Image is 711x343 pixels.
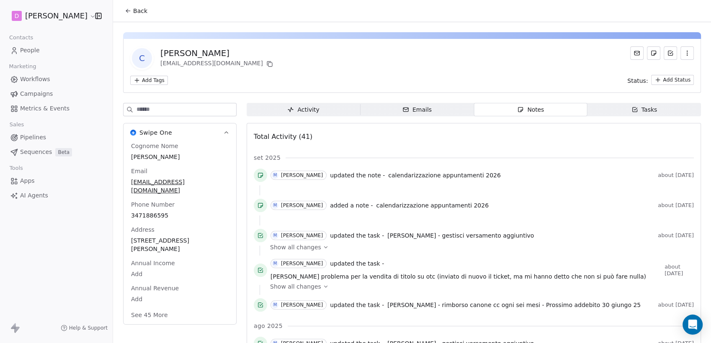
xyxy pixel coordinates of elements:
[627,77,648,85] span: Status:
[126,307,173,323] button: See 45 More
[270,273,646,280] span: [PERSON_NAME] problema per la vendita di titolo su otc (inviato di nuovo il ticket, ma mi hanno d...
[330,259,384,268] span: updated the task -
[7,131,106,144] a: Pipelines
[402,105,432,114] div: Emails
[131,236,229,253] span: [STREET_ADDRESS][PERSON_NAME]
[69,325,108,331] span: Help & Support
[387,302,641,308] span: [PERSON_NAME] - rimborso canone cc ogni sei mesi - Prossimo addebito 30 giungo 25
[129,167,149,175] span: Email
[20,177,35,185] span: Apps
[683,315,703,335] div: Open Intercom Messenger
[20,191,48,200] span: AI Agents
[133,7,147,15] span: Back
[281,261,323,266] div: [PERSON_NAME]
[376,202,489,209] span: calendarizzazione appuntamenti 2026
[131,153,229,161] span: [PERSON_NAME]
[270,282,688,291] a: Show all changes
[281,202,323,208] div: [PERSON_NAME]
[387,232,534,239] span: [PERSON_NAME] - gestisci versamento aggiuntivo
[273,260,277,267] div: M
[270,271,646,282] a: [PERSON_NAME] problema per la vendita di titolo su otc (inviato di nuovo il ticket, ma mi hanno d...
[130,130,136,136] img: Swipe One
[388,170,501,180] a: calendarizzazione appuntamenti 2026
[61,325,108,331] a: Help & Support
[330,201,373,210] span: added a note -
[160,59,275,69] div: [EMAIL_ADDRESS][DOMAIN_NAME]
[7,102,106,115] a: Metrics & Events
[160,47,275,59] div: [PERSON_NAME]
[5,31,37,44] span: Contacts
[131,270,229,278] span: Add
[658,172,694,179] span: about [DATE]
[10,9,89,23] button: D[PERSON_NAME]
[376,200,489,210] a: calendarizzazione appuntamenti 2026
[120,3,152,18] button: Back
[254,154,281,162] span: set 2025
[7,72,106,86] a: Workflows
[20,133,46,142] span: Pipelines
[330,301,384,309] span: updated the task -
[658,302,694,308] span: about [DATE]
[25,10,88,21] span: [PERSON_NAME]
[129,225,156,234] span: Address
[5,60,40,73] span: Marketing
[387,230,534,241] a: [PERSON_NAME] - gestisci versamento aggiuntivo
[658,232,694,239] span: about [DATE]
[254,322,283,330] span: ago 2025
[6,162,26,174] span: Tools
[7,44,106,57] a: People
[273,202,277,209] div: M
[270,243,688,251] a: Show all changes
[330,171,385,179] span: updated the note -
[15,12,19,20] span: D
[665,264,694,277] span: about [DATE]
[20,104,70,113] span: Metrics & Events
[129,259,177,267] span: Annual Income
[130,76,168,85] button: Add Tags
[131,178,229,195] span: [EMAIL_ADDRESS][DOMAIN_NAME]
[651,75,694,85] button: Add Status
[6,118,28,131] span: Sales
[281,172,323,178] div: [PERSON_NAME]
[131,295,229,303] span: Add
[7,145,106,159] a: SequencesBeta
[20,75,50,84] span: Workflows
[139,128,172,137] span: Swipe One
[20,90,53,98] span: Campaigns
[254,133,312,141] span: Total Activity (41)
[281,233,323,238] div: [PERSON_NAME]
[129,284,180,292] span: Annual Revenue
[273,172,277,179] div: M
[281,302,323,308] div: [PERSON_NAME]
[7,87,106,101] a: Campaigns
[330,231,384,240] span: updated the task -
[631,105,657,114] div: Tasks
[273,232,277,239] div: M
[124,123,236,142] button: Swipe OneSwipe One
[270,243,321,251] span: Show all changes
[129,200,176,209] span: Phone Number
[124,142,236,324] div: Swipe OneSwipe One
[20,148,52,156] span: Sequences
[273,302,277,308] div: M
[132,48,152,68] span: C
[129,142,180,150] span: Cognome Nome
[7,189,106,202] a: AI Agents
[55,148,72,156] span: Beta
[20,46,40,55] span: People
[658,202,694,209] span: about [DATE]
[388,172,501,179] span: calendarizzazione appuntamenti 2026
[387,300,641,310] a: [PERSON_NAME] - rimborso canone cc ogni sei mesi - Prossimo addebito 30 giungo 25
[131,211,229,220] span: 3471886595
[7,174,106,188] a: Apps
[287,105,319,114] div: Activity
[270,282,321,291] span: Show all changes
